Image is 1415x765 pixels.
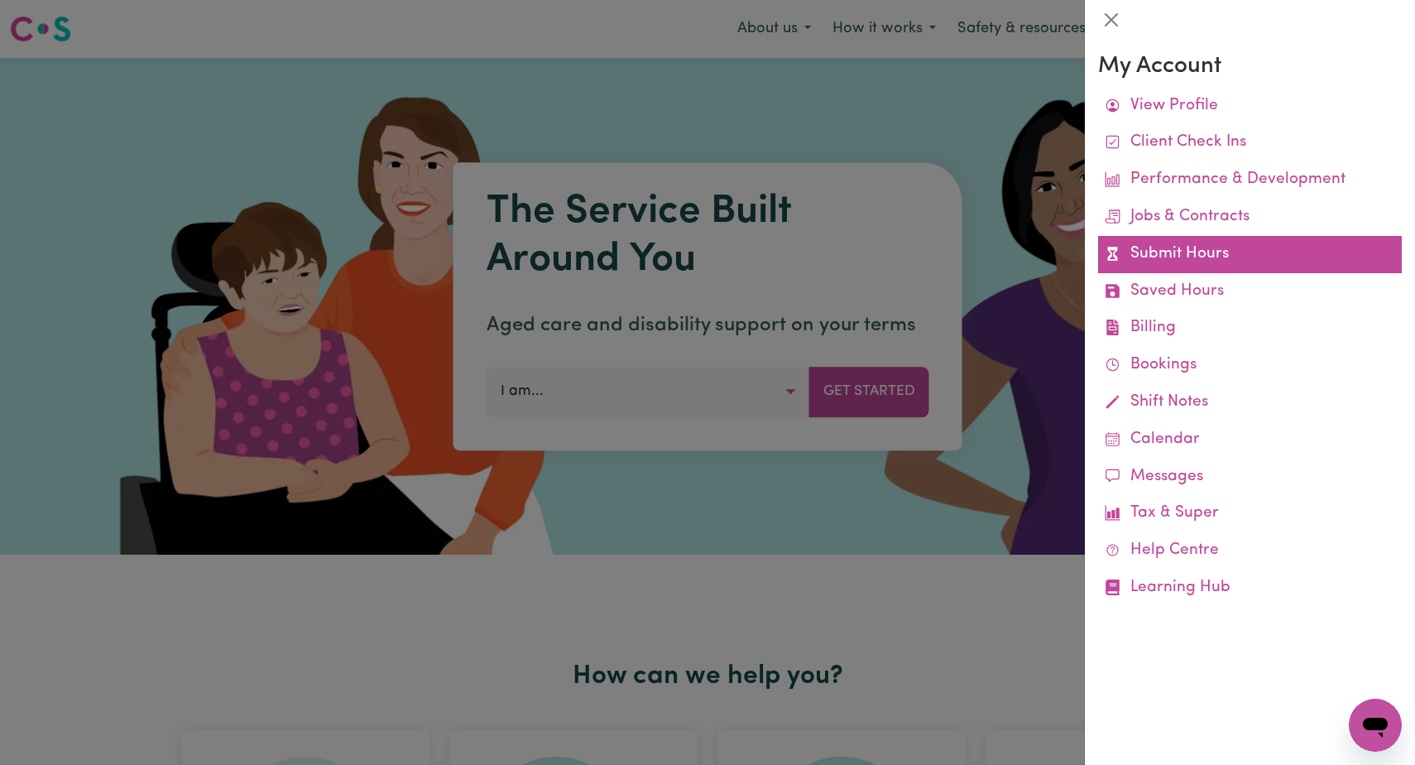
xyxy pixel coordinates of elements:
a: Client Check Ins [1098,124,1402,161]
button: Close [1098,7,1125,33]
a: Saved Hours [1098,273,1402,310]
a: Bookings [1098,347,1402,384]
a: Messages [1098,459,1402,496]
a: Learning Hub [1098,570,1402,607]
a: Shift Notes [1098,384,1402,421]
h3: My Account [1098,53,1402,81]
a: Tax & Super [1098,495,1402,532]
a: Submit Hours [1098,236,1402,273]
a: Calendar [1098,421,1402,459]
a: Billing [1098,310,1402,347]
a: Jobs & Contracts [1098,199,1402,236]
iframe: Button to launch messaging window [1349,699,1402,752]
a: View Profile [1098,88,1402,125]
a: Help Centre [1098,532,1402,570]
a: Performance & Development [1098,161,1402,199]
